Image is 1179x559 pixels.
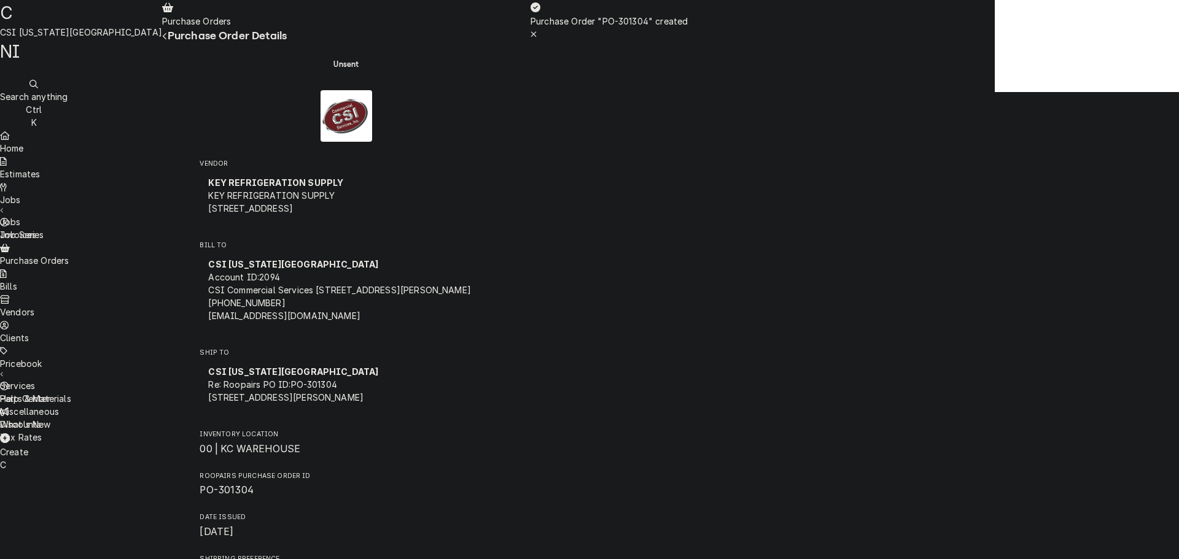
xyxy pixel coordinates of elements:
[200,430,492,439] span: Inventory Location
[200,252,492,328] div: Bill To
[200,241,492,250] span: Bill To
[200,483,492,498] span: Roopairs Purchase Order ID
[181,53,512,75] div: Status
[200,526,233,538] span: [DATE]
[208,392,364,403] span: [STREET_ADDRESS][PERSON_NAME]
[208,272,279,282] span: Account ID: 2094
[208,177,343,188] strong: KEY REFRIGERATION SUPPLY
[200,171,492,225] div: Vendor
[200,525,492,539] span: Date Issued
[200,360,492,409] div: Ship To
[531,15,688,28] div: Purchase Order "PO-301304" created
[200,471,492,498] div: Roopairs Purchase Order ID
[200,348,492,358] span: Ship To
[321,90,372,142] img: Logo
[208,379,337,390] span: Re: Roopairs PO ID: PO-301304
[200,471,492,481] span: Roopairs Purchase Order ID
[208,298,285,308] a: [PHONE_NUMBER]
[200,512,492,522] span: Date Issued
[200,159,492,169] span: Vendor
[168,29,287,42] span: Purchase Order Details
[162,29,168,42] button: Navigate back
[200,252,492,333] div: Bill To
[200,171,492,220] div: Vendor
[162,16,231,26] span: Purchase Orders
[200,360,492,414] div: Ship To
[200,159,492,226] div: Purchase Order Vendor
[200,512,492,539] div: Date Issued
[200,430,492,456] div: Inventory Location
[208,366,378,377] strong: CSI [US_STATE][GEOGRAPHIC_DATA]
[208,259,378,269] strong: CSI [US_STATE][GEOGRAPHIC_DATA]
[200,241,492,333] div: Purchase Order Bill To
[200,443,300,455] span: 00 | KC WAREHOUSE
[208,310,360,321] a: [EMAIL_ADDRESS][DOMAIN_NAME]
[200,442,492,457] span: Inventory Location
[200,484,253,496] span: PO-301304
[208,285,470,295] span: CSI Commercial Services [STREET_ADDRESS][PERSON_NAME]
[26,104,42,115] span: Ctrl
[200,348,492,415] div: Purchase Order Ship To
[208,190,335,214] span: KEY REFRIGERATION SUPPLY [STREET_ADDRESS]
[31,117,37,128] span: K
[333,60,359,68] span: Unsent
